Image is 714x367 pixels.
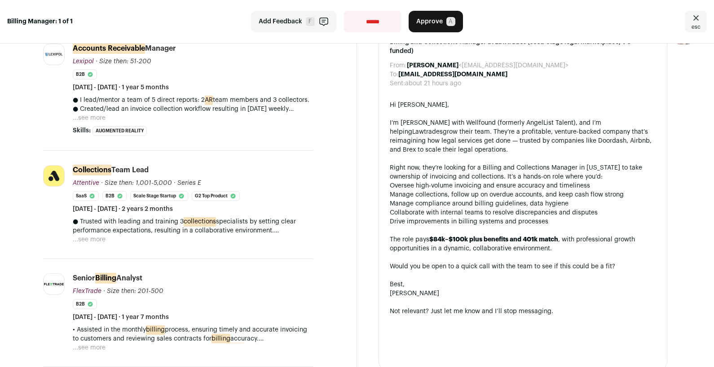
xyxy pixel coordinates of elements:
[390,181,656,190] li: Oversee high-volume invoicing and ensure accuracy and timeliness
[390,289,656,298] div: [PERSON_NAME]
[44,166,64,186] img: 93daf02c0c45c0cb0d5a52ad4847f33b9c70a476c47a7f48744be4f9583aeafa.png
[73,191,99,201] li: SaaS
[73,235,106,244] button: ...see more
[96,58,151,65] span: · Size then: 51-200
[95,273,116,284] mark: Billing
[390,38,656,56] span: Billing and Collections Manager at Lawtrades (seed-stage legal marketplace, VC-funded)
[407,62,458,69] b: [PERSON_NAME]
[390,307,656,316] div: Not relevant? Just let me know and I’ll stop messaging.
[73,43,145,54] mark: Accounts Receivable
[73,180,99,186] span: Attentive
[73,313,169,322] span: [DATE] - [DATE] · 1 year 7 months
[101,180,172,186] span: · Size then: 1,001-5,000
[73,217,313,235] p: ● Trusted with leading and training 3 specialists by setting clear performance expectations, resu...
[409,11,463,32] button: Approve A
[390,79,405,88] dt: Sent:
[44,283,64,286] img: 66fe84108a88dadbca1f88f56202f8158f0f4c887b21fe682cbc076365c59d36.png
[390,118,656,154] div: I’m [PERSON_NAME] with Wellfound (formerly AngelList Talent), and I’m helping grow their team. Th...
[73,58,94,65] span: Lexipol
[73,205,173,214] span: [DATE] - [DATE] · 2 years 2 months
[390,100,656,109] div: Hi [PERSON_NAME],
[73,343,106,352] button: ...see more
[73,70,97,79] li: B2B
[306,17,315,26] span: F
[73,96,313,105] p: ● I lead/mentor a team of 5 direct reports: 2 team members and 3 collectors.
[390,217,656,226] li: Drive improvements in billing systems and processes
[405,79,461,88] dd: about 21 hours ago
[412,129,443,135] a: Lawtrades
[390,70,398,79] dt: To:
[73,165,149,175] div: Team Lead
[390,163,656,181] div: Right now, they’re looking for a Billing and Collections Manager in [US_STATE] to take ownership ...
[174,179,176,188] span: ·
[685,11,707,32] a: Close
[103,288,163,294] span: · Size then: 201-500
[7,17,73,26] strong: Billing Manager: 1 of 1
[390,280,656,289] div: Best,
[212,334,230,344] mark: billing
[390,235,656,253] div: The role pays , with professional growth opportunities in a dynamic, collaborative environment.
[259,17,302,26] span: Add Feedback
[251,11,337,32] button: Add Feedback F
[73,165,111,175] mark: Collections
[225,343,244,353] mark: billing
[390,190,656,199] li: Manage collections, follow up on overdue accounts, and keep cash flow strong
[205,95,213,105] mark: AR
[177,180,201,186] span: Series E
[390,61,407,70] dt: From:
[73,105,313,114] p: ● Created/lead an invoice collection workflow resulting in [DATE] weekly customer emails sent out...
[416,17,443,26] span: Approve
[429,236,558,243] strong: $84k–$100k plus benefits and 401k match
[73,126,91,135] span: Skills:
[73,83,169,92] span: [DATE] - [DATE] · 1 year 5 months
[407,61,569,70] dd: <[EMAIL_ADDRESS][DOMAIN_NAME]>
[192,191,240,201] li: G2 Top Product
[73,288,101,294] span: FlexTrade
[73,299,97,309] li: B2B
[692,23,701,31] span: esc
[146,325,165,335] mark: billing
[390,199,656,208] li: Manage compliance around billing guidelines, data hygiene
[44,51,64,58] img: 19b496e97f398a69975f9f135123c530917c87bdad2adf102b7db14a9ffd4091.png
[73,44,176,53] div: Manager
[73,273,142,283] div: Senior Analyst
[73,114,106,122] button: ...see more
[446,17,455,26] span: A
[102,191,127,201] li: B2B
[73,325,313,343] p: • Assisted in the monthly process, ensuring timely and accurate invoicing to customers and review...
[398,71,507,78] b: [EMAIL_ADDRESS][DOMAIN_NAME]
[93,126,147,136] li: Augmented Reality
[130,191,188,201] li: Scale Stage Startup
[390,262,656,271] div: Would you be open to a quick call with the team to see if this could be a fit?
[184,217,216,227] mark: collections
[390,208,656,217] li: Collaborate with internal teams to resolve discrepancies and disputes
